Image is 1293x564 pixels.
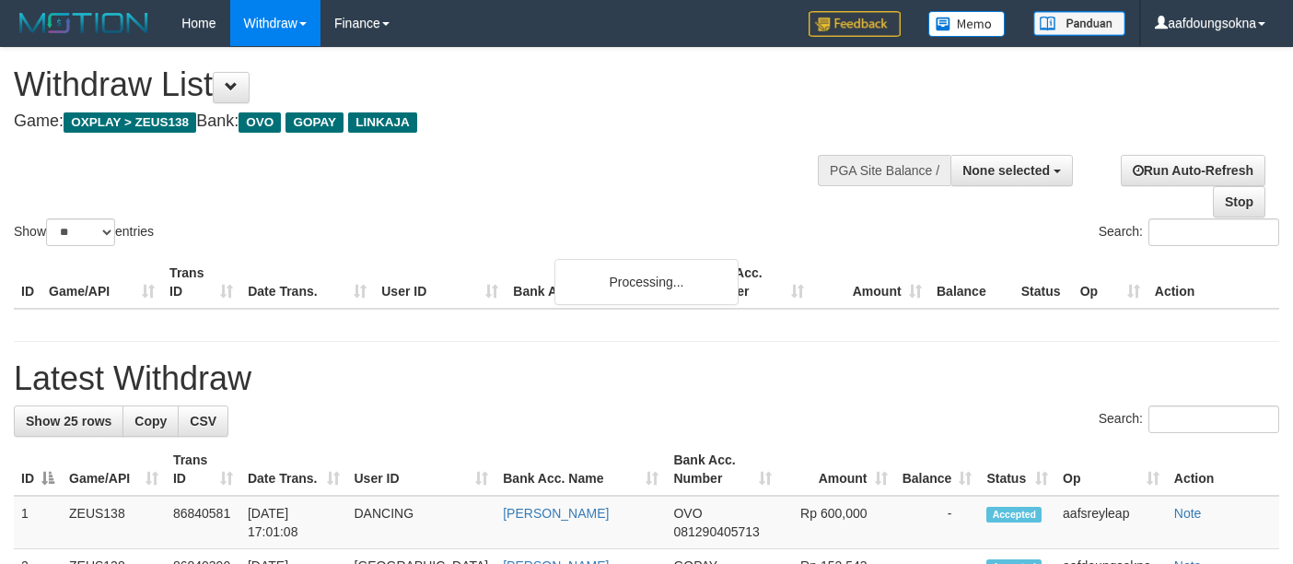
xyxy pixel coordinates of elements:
img: panduan.png [1033,11,1125,36]
th: Balance: activate to sort column ascending [895,443,980,496]
th: Bank Acc. Name: activate to sort column ascending [495,443,666,496]
div: PGA Site Balance / [818,155,950,186]
th: Op [1073,256,1147,309]
span: CSV [190,414,216,429]
span: Accepted [986,507,1042,523]
th: ID: activate to sort column descending [14,443,62,496]
h4: Game: Bank: [14,112,844,131]
th: Game/API: activate to sort column ascending [62,443,166,496]
th: Trans ID [162,256,240,309]
span: Copy [134,414,167,429]
h1: Withdraw List [14,66,844,103]
th: Date Trans. [240,256,374,309]
label: Show entries [14,218,154,246]
a: Stop [1213,186,1265,217]
img: Feedback.jpg [809,11,901,37]
td: - [895,496,980,549]
img: Button%20Memo.svg [928,11,1006,37]
a: [PERSON_NAME] [503,506,609,521]
th: Status: activate to sort column ascending [979,443,1055,496]
td: 86840581 [166,496,240,549]
th: Action [1167,443,1279,496]
span: None selected [962,163,1050,178]
a: Note [1174,506,1202,521]
th: Op: activate to sort column ascending [1055,443,1167,496]
th: Trans ID: activate to sort column ascending [166,443,240,496]
select: Showentries [46,218,115,246]
label: Search: [1099,218,1279,246]
td: aafsreyleap [1055,496,1167,549]
td: Rp 600,000 [779,496,895,549]
a: CSV [178,405,228,437]
th: Game/API [41,256,162,309]
h1: Latest Withdraw [14,360,1279,397]
td: [DATE] 17:01:08 [240,496,347,549]
button: None selected [950,155,1073,186]
img: MOTION_logo.png [14,9,154,37]
th: Date Trans.: activate to sort column ascending [240,443,347,496]
input: Search: [1148,405,1279,433]
th: Bank Acc. Name [506,256,693,309]
span: Show 25 rows [26,414,111,429]
th: User ID: activate to sort column ascending [347,443,496,496]
td: DANCING [347,496,496,549]
div: Processing... [554,259,739,305]
th: Amount: activate to sort column ascending [779,443,895,496]
td: 1 [14,496,62,549]
th: Balance [929,256,1014,309]
td: ZEUS138 [62,496,166,549]
span: OXPLAY > ZEUS138 [64,112,196,133]
th: User ID [374,256,506,309]
th: Amount [811,256,929,309]
input: Search: [1148,218,1279,246]
span: OVO [239,112,281,133]
th: Action [1147,256,1279,309]
a: Run Auto-Refresh [1121,155,1265,186]
a: Copy [122,405,179,437]
a: Show 25 rows [14,405,123,437]
span: GOPAY [285,112,344,133]
th: ID [14,256,41,309]
th: Bank Acc. Number: activate to sort column ascending [666,443,778,496]
span: OVO [673,506,702,521]
label: Search: [1099,405,1279,433]
span: Copy 081290405713 to clipboard [673,524,759,539]
th: Status [1014,256,1073,309]
th: Bank Acc. Number [693,256,810,309]
span: LINKAJA [348,112,417,133]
